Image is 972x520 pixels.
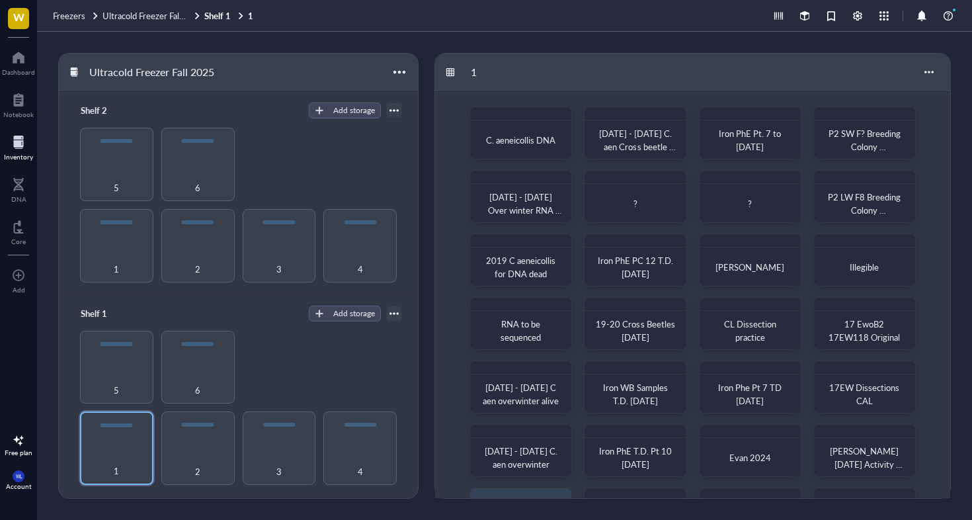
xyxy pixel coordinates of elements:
[114,464,119,478] span: 1
[204,10,256,22] a: Shelf 11
[333,105,375,116] div: Add storage
[465,61,544,83] div: 1
[5,449,32,456] div: Free plan
[195,383,200,398] span: 6
[825,127,903,219] span: P2 SW F? Breeding Colony [DEMOGRAPHIC_DATA] = 19, [DEMOGRAPHIC_DATA] = 29, Virgin = 38
[599,445,674,470] span: Iron PhE T.D. Pt 10 [DATE]
[53,9,85,22] span: Freezers
[13,9,24,25] span: W
[276,262,282,277] span: 3
[333,308,375,320] div: Add storage
[829,318,900,343] span: 17 EwoB2 17EW118 Original
[486,254,557,280] span: 2019 C aeneicollis for DNA dead
[358,464,363,479] span: 4
[358,262,363,277] span: 4
[53,10,100,22] a: Freezers
[114,262,119,277] span: 1
[2,47,35,76] a: Dashboard
[195,464,200,479] span: 2
[724,318,778,343] span: CL Dissection practice
[83,61,220,83] div: Ultracold Freezer Fall 2025
[485,445,559,470] span: [DATE] - [DATE] C. aen overwinter
[829,381,901,407] span: 17EW Dissections CAL
[719,127,783,153] span: Iron PhE Pt. 7 to [DATE]
[276,464,282,479] span: 3
[114,181,119,195] span: 5
[15,474,21,479] span: WL
[830,445,903,484] span: [PERSON_NAME] [DATE] Activity Samples
[3,110,34,118] div: Notebook
[114,383,119,398] span: 5
[825,191,903,282] span: P2 LW F8 Breeding Colony [DEMOGRAPHIC_DATA]=59 [DEMOGRAPHIC_DATA] = 33 Virgin =14
[13,286,25,294] div: Add
[2,68,35,76] div: Dashboard
[195,262,200,277] span: 2
[75,304,154,323] div: Shelf 1
[3,89,34,118] a: Notebook
[596,318,676,343] span: 19-20 Cross Beetles [DATE]
[11,238,26,245] div: Core
[729,451,771,464] span: Evan 2024
[11,216,26,245] a: Core
[102,10,202,22] a: Ultracold Freezer Fall 2025
[599,127,676,166] span: [DATE] - [DATE] C. aen Cross beetle tissue
[309,306,381,322] button: Add storage
[195,181,200,195] span: 6
[483,381,559,407] span: [DATE] - [DATE] C aen overwinter alive
[715,261,784,273] span: [PERSON_NAME]
[603,381,669,407] span: Iron WB Samples T.D. [DATE]
[102,9,204,22] span: Ultracold Freezer Fall 2025
[309,103,381,118] button: Add storage
[4,132,33,161] a: Inventory
[4,153,33,161] div: Inventory
[6,482,32,490] div: Account
[501,318,542,343] span: RNA to be sequenced
[486,134,555,146] span: C. aeneicollis DNA
[718,381,784,407] span: Iron Phe Pt 7 TD [DATE]
[11,195,26,203] div: DNA
[11,174,26,203] a: DNA
[633,197,637,210] span: ?
[485,191,562,230] span: [DATE] - [DATE] Over winter RNA Extract Set 1 Box 2
[748,197,752,210] span: ?
[850,261,879,273] span: Illegible
[75,101,154,120] div: Shelf 2
[598,254,675,280] span: Iron PhE PC 12 T.D. [DATE]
